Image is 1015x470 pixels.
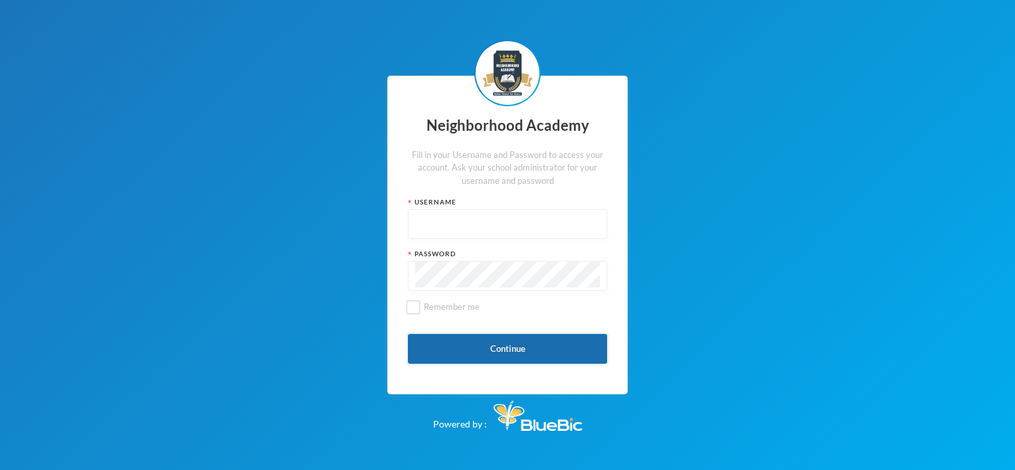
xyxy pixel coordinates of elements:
div: Powered by : [433,394,583,431]
div: Password [408,249,607,259]
div: Neighborhood Academy [408,113,607,139]
img: Bluebic [494,401,583,431]
span: Remember me [418,301,485,312]
div: Fill in your Username and Password to access your account. Ask your school administrator for your... [408,149,607,188]
button: Continue [408,334,607,364]
div: Username [408,197,607,207]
